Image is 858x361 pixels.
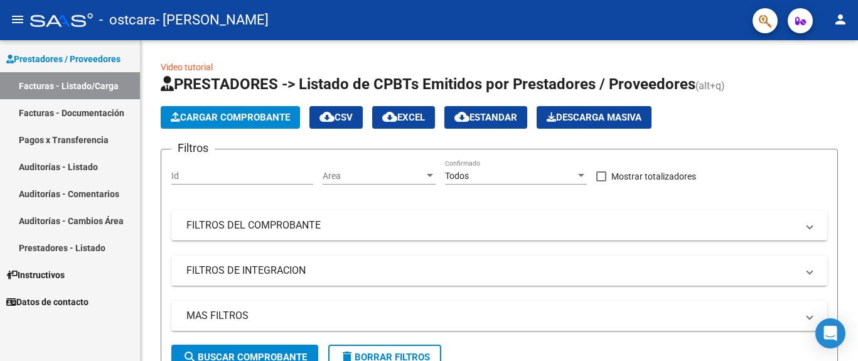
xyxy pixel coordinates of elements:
[454,109,469,124] mat-icon: cloud_download
[186,309,797,323] mat-panel-title: MAS FILTROS
[382,109,397,124] mat-icon: cloud_download
[6,268,65,282] span: Instructivos
[186,264,797,277] mat-panel-title: FILTROS DE INTEGRACION
[611,169,696,184] span: Mostrar totalizadores
[309,106,363,129] button: CSV
[382,112,425,123] span: EXCEL
[99,6,156,34] span: - ostcara
[186,218,797,232] mat-panel-title: FILTROS DEL COMPROBANTE
[695,80,725,92] span: (alt+q)
[161,106,300,129] button: Cargar Comprobante
[171,139,215,157] h3: Filtros
[171,210,827,240] mat-expansion-panel-header: FILTROS DEL COMPROBANTE
[171,256,827,286] mat-expansion-panel-header: FILTROS DE INTEGRACION
[161,75,695,93] span: PRESTADORES -> Listado de CPBTs Emitidos por Prestadores / Proveedores
[833,12,848,27] mat-icon: person
[323,171,424,181] span: Area
[445,171,469,181] span: Todos
[161,62,213,72] a: Video tutorial
[171,301,827,331] mat-expansion-panel-header: MAS FILTROS
[6,52,121,66] span: Prestadores / Proveedores
[454,112,517,123] span: Estandar
[444,106,527,129] button: Estandar
[6,295,88,309] span: Datos de contacto
[319,109,335,124] mat-icon: cloud_download
[547,112,641,123] span: Descarga Masiva
[171,112,290,123] span: Cargar Comprobante
[319,112,353,123] span: CSV
[537,106,652,129] app-download-masive: Descarga masiva de comprobantes (adjuntos)
[815,318,845,348] div: Open Intercom Messenger
[10,12,25,27] mat-icon: menu
[537,106,652,129] button: Descarga Masiva
[156,6,269,34] span: - [PERSON_NAME]
[372,106,435,129] button: EXCEL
